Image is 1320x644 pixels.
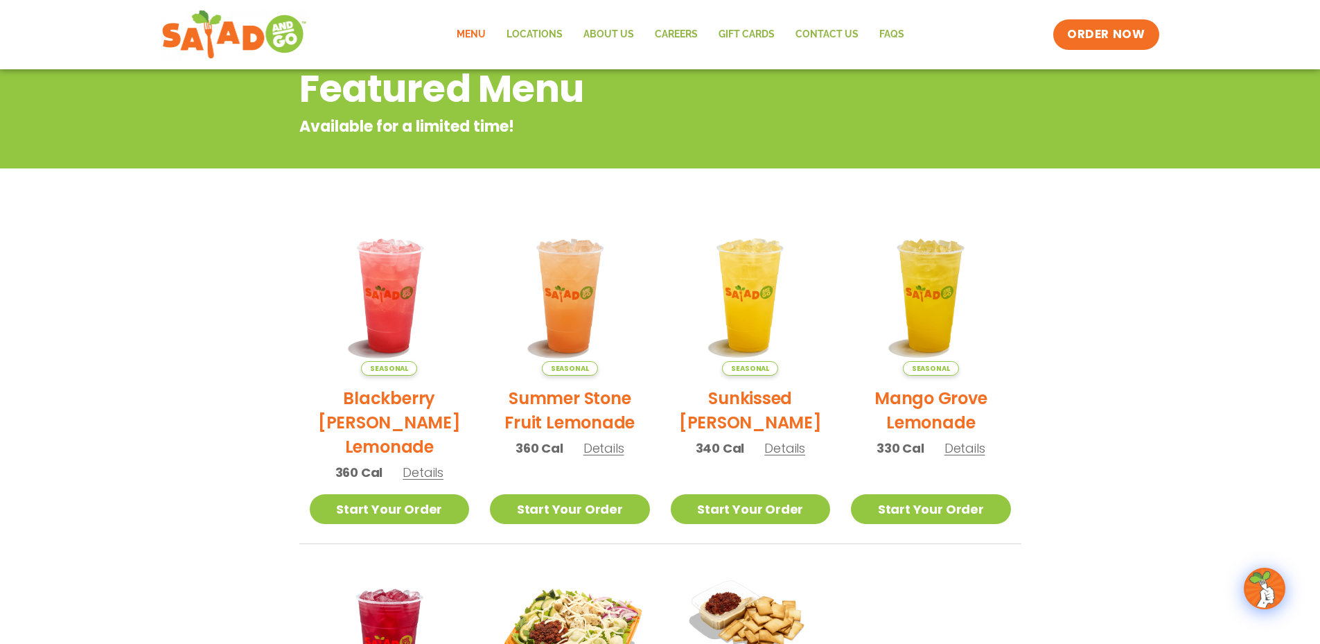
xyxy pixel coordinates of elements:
[722,361,778,376] span: Seasonal
[161,7,308,62] img: new-SAG-logo-768×292
[490,386,650,435] h2: Summer Stone Fruit Lemonade
[903,361,959,376] span: Seasonal
[1067,26,1145,43] span: ORDER NOW
[851,216,1011,376] img: Product photo for Mango Grove Lemonade
[310,216,470,376] img: Product photo for Blackberry Bramble Lemonade
[299,115,910,138] p: Available for a limited time!
[310,386,470,459] h2: Blackberry [PERSON_NAME] Lemonade
[542,361,598,376] span: Seasonal
[583,440,624,457] span: Details
[851,494,1011,524] a: Start Your Order
[671,386,831,435] h2: Sunkissed [PERSON_NAME]
[1053,19,1159,50] a: ORDER NOW
[877,439,924,458] span: 330 Cal
[335,463,383,482] span: 360 Cal
[708,19,785,51] a: GIFT CARDS
[299,61,910,117] h2: Featured Menu
[361,361,417,376] span: Seasonal
[785,19,869,51] a: Contact Us
[671,494,831,524] a: Start Your Order
[671,216,831,376] img: Product photo for Sunkissed Yuzu Lemonade
[403,464,443,481] span: Details
[573,19,644,51] a: About Us
[446,19,496,51] a: Menu
[696,439,745,458] span: 340 Cal
[516,439,563,458] span: 360 Cal
[944,440,985,457] span: Details
[446,19,915,51] nav: Menu
[1245,569,1284,608] img: wpChatIcon
[496,19,573,51] a: Locations
[869,19,915,51] a: FAQs
[764,440,805,457] span: Details
[310,494,470,524] a: Start Your Order
[644,19,708,51] a: Careers
[490,216,650,376] img: Product photo for Summer Stone Fruit Lemonade
[851,386,1011,435] h2: Mango Grove Lemonade
[490,494,650,524] a: Start Your Order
